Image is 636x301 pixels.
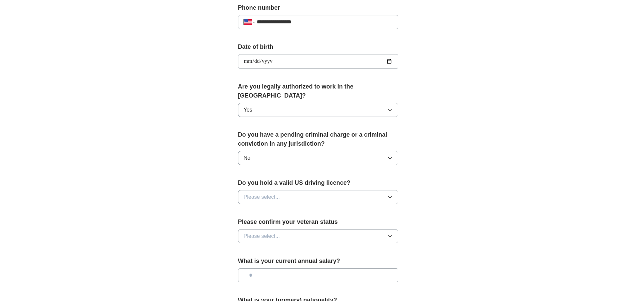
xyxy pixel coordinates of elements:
label: Do you hold a valid US driving licence? [238,178,398,187]
label: Do you have a pending criminal charge or a criminal conviction in any jurisdiction? [238,130,398,148]
label: Are you legally authorized to work in the [GEOGRAPHIC_DATA]? [238,82,398,100]
button: Please select... [238,190,398,204]
button: Please select... [238,229,398,243]
label: Date of birth [238,42,398,51]
label: What is your current annual salary? [238,257,398,266]
label: Please confirm your veteran status [238,217,398,227]
span: Yes [244,106,252,114]
button: Yes [238,103,398,117]
button: No [238,151,398,165]
span: No [244,154,250,162]
span: Please select... [244,193,280,201]
span: Please select... [244,232,280,240]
